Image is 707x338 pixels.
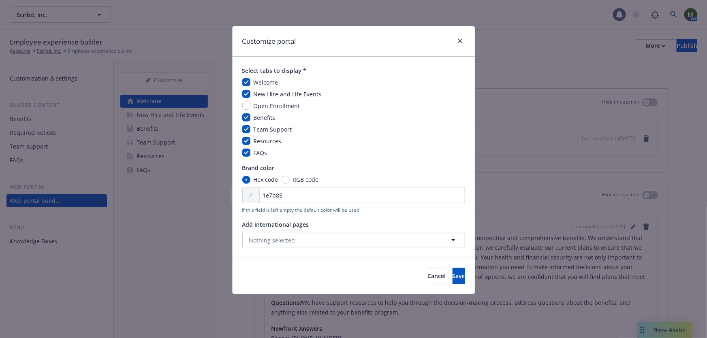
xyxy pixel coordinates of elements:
span: Open Enrollment [254,102,300,110]
input: RGB code [282,176,290,184]
span: Resources [254,137,282,145]
a: close [455,36,465,46]
span: RGB code [293,175,319,184]
span: Nothing selected [249,236,295,244]
h1: Customize portal [242,36,296,47]
input: FFFFFF [242,187,465,203]
span: If this field is left empty the default color will be used [242,206,465,214]
span: Brand color [242,164,465,172]
span: Select tabs to display * [242,66,465,75]
span: New Hire and Life Events [254,90,322,98]
button: Save [453,268,465,284]
input: Hex code [242,176,250,184]
button: Nothing selected [242,232,465,248]
span: Welcome [254,79,278,86]
span: Benefits [254,114,276,121]
span: Add international pages [242,220,465,229]
span: Cancel [428,272,446,280]
span: FAQs [254,149,267,157]
span: # [249,191,253,200]
span: Hex code [254,175,278,184]
button: Cancel [428,268,446,284]
span: Save [453,272,465,280]
span: Team Support [254,125,292,133]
